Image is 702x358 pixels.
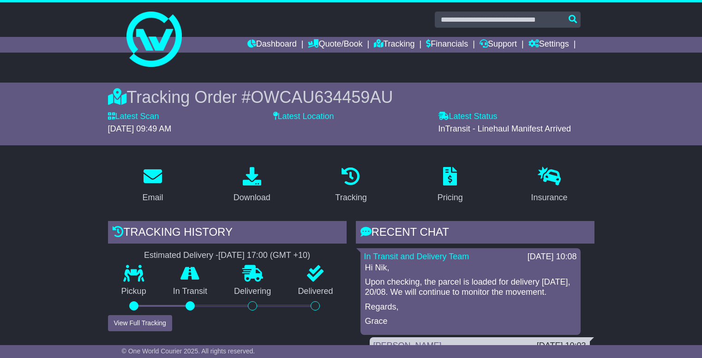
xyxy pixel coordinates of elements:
[432,164,469,207] a: Pricing
[247,37,297,53] a: Dashboard
[160,286,221,297] p: In Transit
[218,251,310,261] div: [DATE] 17:00 (GMT +10)
[373,341,442,350] a: [PERSON_NAME]
[426,37,468,53] a: Financials
[374,37,414,53] a: Tracking
[531,191,568,204] div: Insurance
[108,315,172,331] button: View Full Tracking
[108,251,347,261] div: Estimated Delivery -
[365,263,576,273] p: Hi Nik,
[108,112,159,122] label: Latest Scan
[480,37,517,53] a: Support
[122,347,255,355] span: © One World Courier 2025. All rights reserved.
[438,124,571,133] span: InTransit - Linehaul Manifest Arrived
[221,286,284,297] p: Delivering
[365,277,576,297] p: Upon checking, the parcel is loaded for delivery [DATE], 20/08. We will continue to monitor the m...
[364,252,469,261] a: In Transit and Delivery Team
[108,286,160,297] p: Pickup
[108,124,172,133] span: [DATE] 09:49 AM
[234,191,270,204] div: Download
[525,164,574,207] a: Insurance
[308,37,362,53] a: Quote/Book
[438,191,463,204] div: Pricing
[528,37,569,53] a: Settings
[528,252,577,262] div: [DATE] 10:08
[251,88,393,107] span: OWCAU634459AU
[228,164,276,207] a: Download
[273,112,334,122] label: Latest Location
[108,221,347,246] div: Tracking history
[329,164,372,207] a: Tracking
[537,341,586,351] div: [DATE] 10:03
[356,221,594,246] div: RECENT CHAT
[438,112,498,122] label: Latest Status
[136,164,169,207] a: Email
[365,302,576,312] p: Regards,
[335,191,366,204] div: Tracking
[142,191,163,204] div: Email
[365,316,576,327] p: Grace
[284,286,346,297] p: Delivered
[108,87,594,107] div: Tracking Order #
